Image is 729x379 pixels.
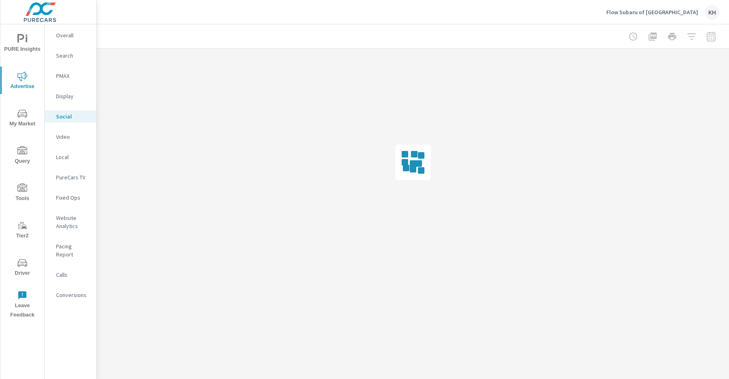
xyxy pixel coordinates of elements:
div: Fixed Ops [45,192,96,204]
div: Overall [45,29,96,41]
div: Search [45,50,96,62]
p: PureCars TV [56,173,90,181]
p: Display [56,92,90,100]
div: Local [45,151,96,163]
div: KH [705,5,719,19]
span: Query [3,146,42,166]
p: Video [56,133,90,141]
p: Social [56,112,90,121]
div: Video [45,131,96,143]
div: Calls [45,269,96,281]
span: Driver [3,258,42,278]
span: Leave Feedback [3,291,42,320]
div: Display [45,90,96,102]
p: Calls [56,271,90,279]
div: PMAX [45,70,96,82]
span: PURE Insights [3,34,42,54]
div: Conversions [45,289,96,301]
span: Tier2 [3,221,42,241]
div: Social [45,110,96,123]
div: Pacing Report [45,240,96,261]
p: Local [56,153,90,161]
p: Website Analytics [56,214,90,230]
p: Fixed Ops [56,194,90,202]
p: Pacing Report [56,242,90,258]
div: PureCars TV [45,171,96,183]
p: PMAX [56,72,90,80]
span: My Market [3,109,42,129]
span: Advertise [3,71,42,91]
p: Conversions [56,291,90,299]
p: Search [56,52,90,60]
p: Overall [56,31,90,39]
span: Tools [3,183,42,203]
div: nav menu [0,24,44,323]
div: Website Analytics [45,212,96,232]
p: Flow Subaru of [GEOGRAPHIC_DATA] [606,9,698,16]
